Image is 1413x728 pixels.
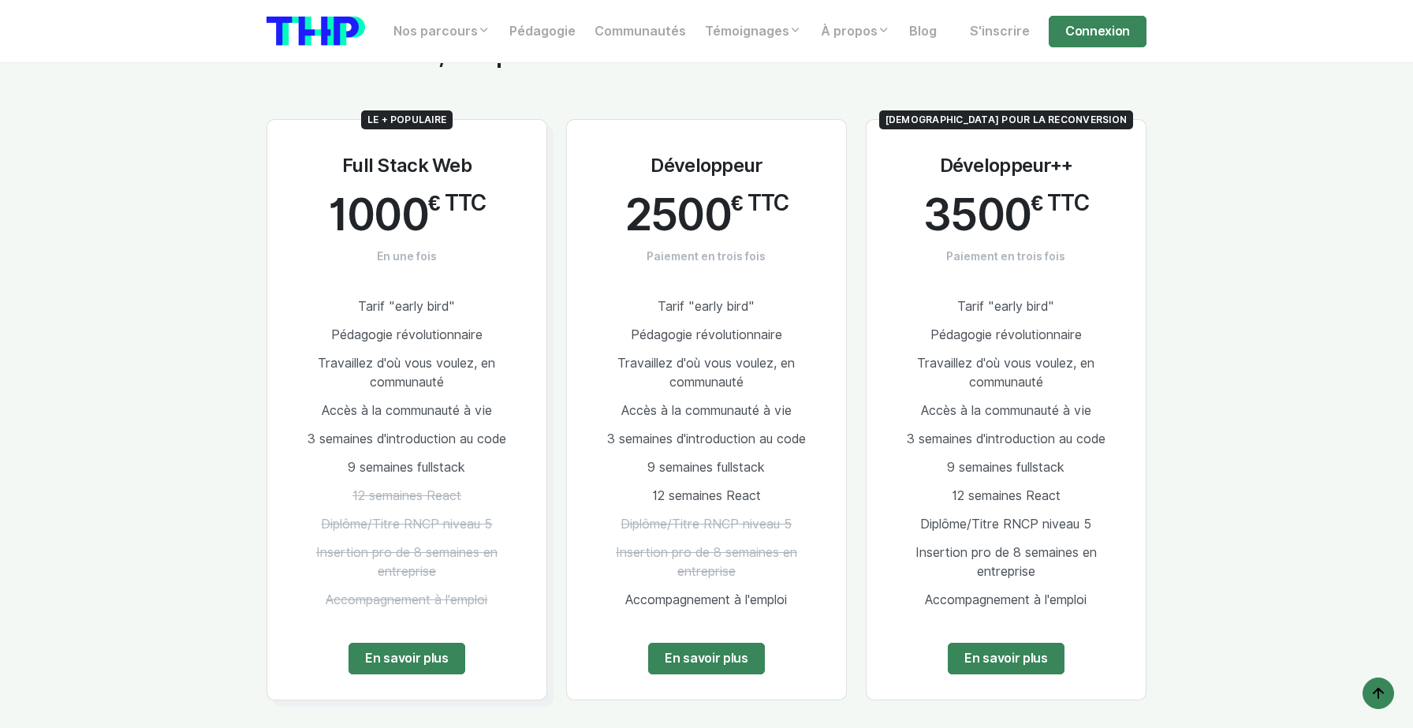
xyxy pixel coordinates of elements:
span: Pédagogie révolutionnaire [930,327,1082,342]
a: S'inscrire [960,16,1039,47]
span: Tarif "early bird" [658,299,755,314]
h3: Développeur++ [940,155,1073,177]
span: 12 semaines React [952,488,1061,503]
a: En savoir plus [948,643,1064,674]
img: logo [267,17,365,46]
span: Diplôme/Titre RNCP niveau 5 [621,517,792,532]
a: En savoir plus [648,643,765,674]
a: Blog [900,16,946,47]
span: € TTC [731,190,789,217]
span: Accompagnement à l'emploi [625,592,787,607]
span: 12 semaines React [652,488,761,503]
span: Diplôme/Titre RNCP niveau 5 [321,517,492,532]
span: 3 semaines d'introduction au code [607,431,806,446]
span: Paiement en trois fois [647,248,766,264]
span: Accompagnement à l'emploi [326,592,487,607]
span: Accès à la communauté à vie [322,403,492,418]
span: Pédagogie révolutionnaire [631,327,782,342]
a: À propos [811,16,900,47]
img: arrow-up icon [1369,684,1388,703]
a: Connexion [1049,16,1146,47]
a: Communautés [585,16,695,47]
span: Insertion pro de 8 semaines en entreprise [316,545,498,579]
span: Diplôme/Titre RNCP niveau 5 [920,517,1091,532]
span: € TTC [1031,190,1088,217]
a: En savoir plus [349,643,465,674]
span: 9 semaines fullstack [947,460,1064,475]
span: Pédagogie révolutionnaire [331,327,483,342]
span: Tarif "early bird" [957,299,1054,314]
span: En une fois [377,248,437,264]
span: 1000 [328,190,428,239]
span: 3 semaines d'introduction au code [907,431,1105,446]
span: Travaillez d'où vous voulez, en communauté [617,356,795,390]
span: 3500 [923,190,1031,239]
span: Accès à la communauté à vie [621,403,792,418]
span: 12 semaines React [352,488,461,503]
span: 3 semaines d'introduction au code [308,431,506,446]
a: Témoignages [695,16,811,47]
a: Pédagogie [500,16,585,47]
a: Nos parcours [384,16,500,47]
span: Insertion pro de 8 semaines en entreprise [915,545,1097,579]
span: 9 semaines fullstack [647,460,765,475]
span: [DEMOGRAPHIC_DATA] pour la reconversion [879,110,1133,129]
h3: Développeur [651,155,762,177]
h3: Full Stack Web [342,155,472,177]
span: Travaillez d'où vous voulez, en communauté [917,356,1094,390]
span: € TTC [428,190,486,217]
span: Accès à la communauté à vie [921,403,1091,418]
span: Travaillez d'où vous voulez, en communauté [318,356,495,390]
span: Insertion pro de 8 semaines en entreprise [616,545,797,579]
span: Tarif "early bird" [358,299,455,314]
span: Le + populaire [361,110,453,129]
span: Paiement en trois fois [946,248,1065,264]
span: 9 semaines fullstack [348,460,465,475]
span: 2500 [624,190,731,239]
span: Accompagnement à l'emploi [925,592,1087,607]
